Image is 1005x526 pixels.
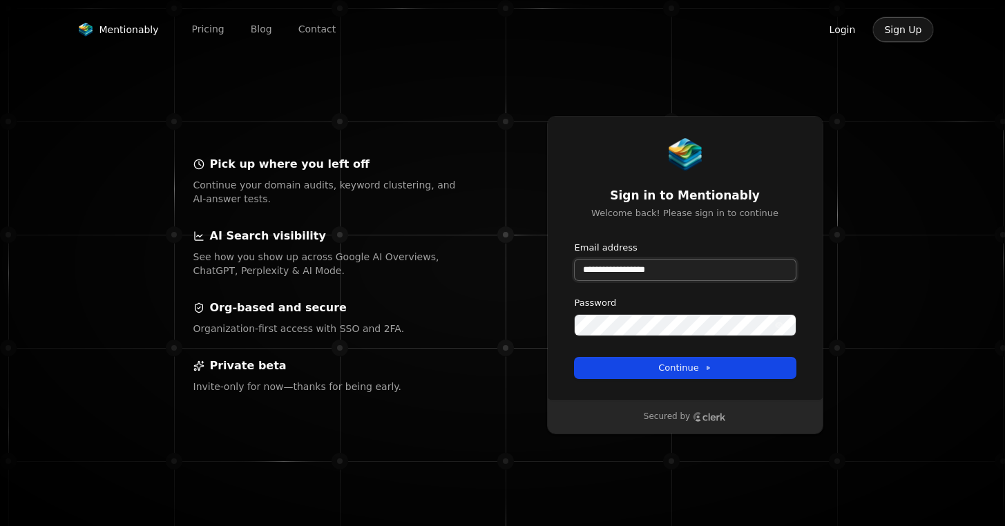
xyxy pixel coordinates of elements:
[181,19,236,40] a: Pricing
[193,178,459,206] p: Continue your domain audits, keyword clustering, and AI‑answer tests.
[99,23,159,37] span: Mentionably
[240,19,283,40] a: Blog
[658,362,711,374] span: Continue
[193,250,459,277] p: See how you show up across Google AI Overviews, ChatGPT, Perplexity & AI Mode.
[575,242,638,254] label: Email address
[193,322,459,335] p: Organization‑first access with SSO and 2FA.
[575,297,617,309] label: Password
[193,380,459,393] p: Invite‑only for now—thanks for being early.
[818,17,868,43] button: Login
[72,20,164,39] a: Mentionably
[669,138,702,171] img: Mentionably
[575,358,796,378] button: Continue
[575,188,796,204] h1: Sign in to Mentionably
[210,156,370,173] p: Pick up where you left off
[872,17,933,43] button: Sign Up
[210,358,287,374] p: Private beta
[693,412,726,422] a: Clerk logo
[210,300,347,316] p: Org‑based and secure
[210,228,326,244] p: AI Search visibility
[77,23,94,37] img: Mentionably logo
[575,207,796,220] p: Welcome back! Please sign in to continue
[765,317,793,333] button: Show password
[287,19,347,40] a: Contact
[644,411,690,422] p: Secured by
